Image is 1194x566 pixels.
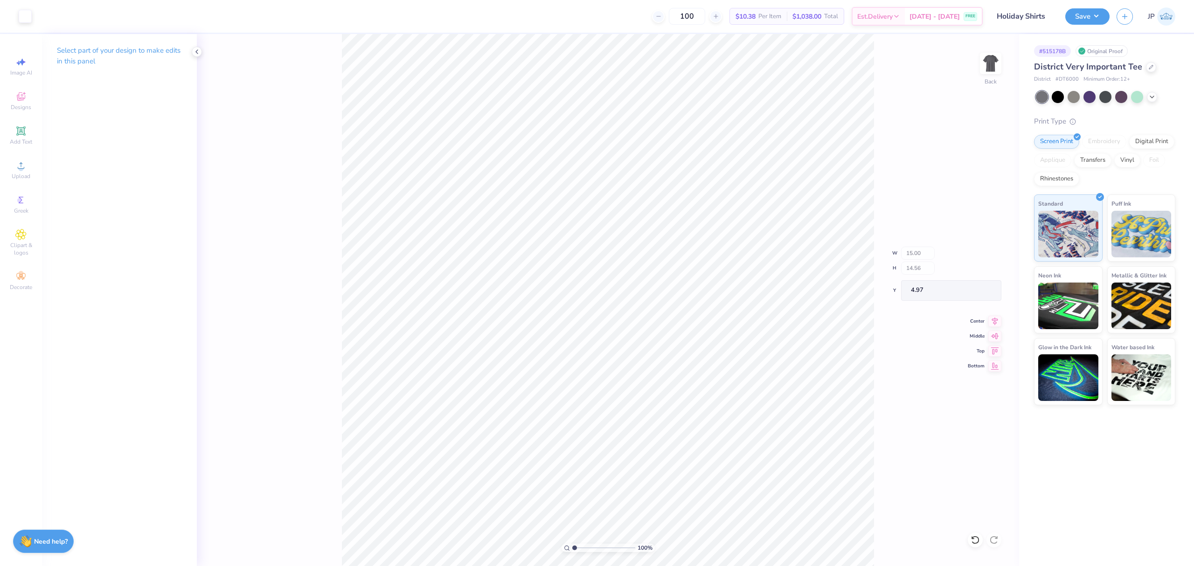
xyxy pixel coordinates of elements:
[1034,172,1079,186] div: Rhinestones
[1148,11,1155,22] span: JP
[1038,283,1098,329] img: Neon Ink
[12,173,30,180] span: Upload
[1076,45,1128,57] div: Original Proof
[990,7,1058,26] input: Untitled Design
[14,207,28,214] span: Greek
[968,348,985,354] span: Top
[1082,135,1126,149] div: Embroidery
[985,77,997,86] div: Back
[1111,342,1154,352] span: Water based Ink
[1157,7,1175,26] img: John Paul Torres
[1143,153,1165,167] div: Foil
[1111,199,1131,208] span: Puff Ink
[10,69,32,76] span: Image AI
[638,544,653,552] span: 100 %
[758,12,781,21] span: Per Item
[968,333,985,339] span: Middle
[792,12,821,21] span: $1,038.00
[1034,76,1051,83] span: District
[5,242,37,256] span: Clipart & logos
[965,13,975,20] span: FREE
[10,138,32,145] span: Add Text
[1129,135,1174,149] div: Digital Print
[1055,76,1079,83] span: # DT6000
[857,12,893,21] span: Est. Delivery
[1038,270,1061,280] span: Neon Ink
[34,537,68,546] strong: Need help?
[1111,283,1172,329] img: Metallic & Glitter Ink
[824,12,838,21] span: Total
[1034,116,1175,127] div: Print Type
[981,54,1000,73] img: Back
[1038,199,1063,208] span: Standard
[1038,354,1098,401] img: Glow in the Dark Ink
[1114,153,1140,167] div: Vinyl
[1111,211,1172,257] img: Puff Ink
[968,363,985,369] span: Bottom
[10,283,32,291] span: Decorate
[11,104,31,111] span: Designs
[1034,135,1079,149] div: Screen Print
[1034,45,1071,57] div: # 515178B
[1074,153,1111,167] div: Transfers
[909,12,960,21] span: [DATE] - [DATE]
[968,318,985,324] span: Center
[1034,153,1071,167] div: Applique
[1034,61,1142,72] span: District Very Important Tee
[1065,8,1110,25] button: Save
[669,8,705,25] input: – –
[1038,342,1091,352] span: Glow in the Dark Ink
[736,12,756,21] span: $10.38
[1111,354,1172,401] img: Water based Ink
[1148,7,1175,26] a: JP
[1083,76,1130,83] span: Minimum Order: 12 +
[57,45,182,67] p: Select part of your design to make edits in this panel
[1111,270,1166,280] span: Metallic & Glitter Ink
[1038,211,1098,257] img: Standard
